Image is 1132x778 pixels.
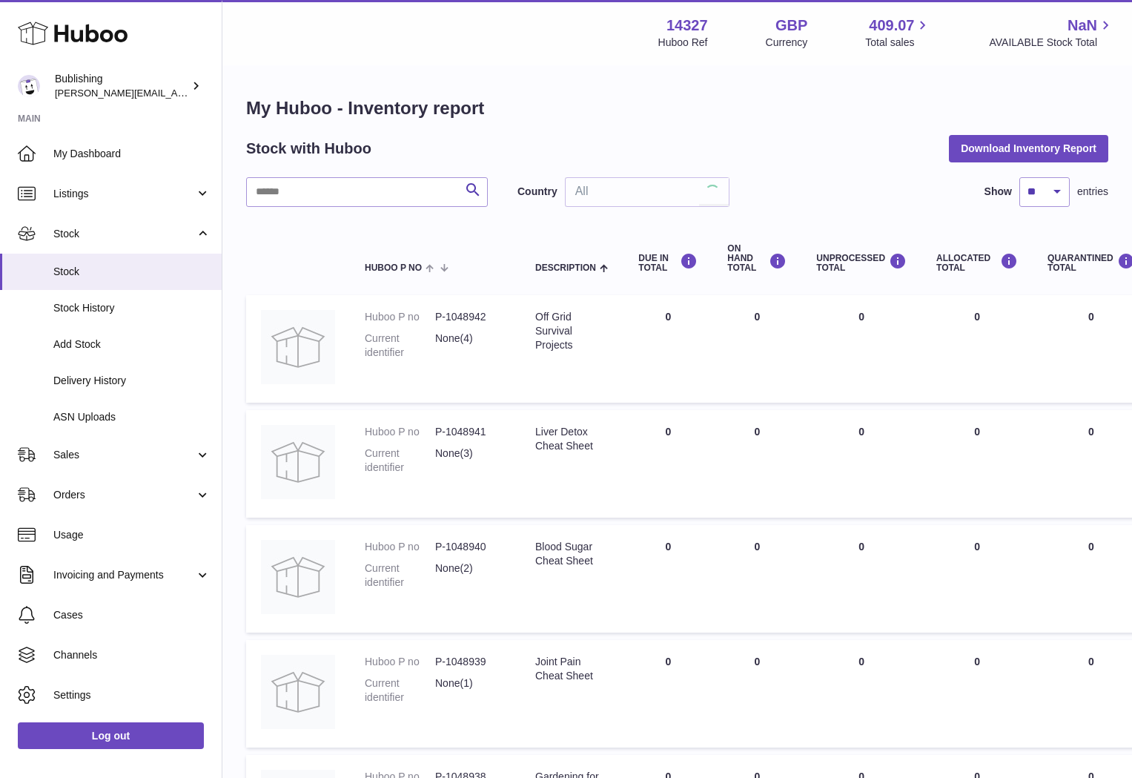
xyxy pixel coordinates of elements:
div: Joint Pain Cheat Sheet [535,655,609,683]
span: 0 [1088,426,1094,438]
h2: Stock with Huboo [246,139,371,159]
span: [PERSON_NAME][EMAIL_ADDRESS][DOMAIN_NAME] [55,87,297,99]
dt: Current identifier [365,561,435,590]
td: 0 [623,525,712,633]
dt: Current identifier [365,332,435,360]
td: 0 [801,640,921,748]
img: product image [261,655,335,729]
td: 0 [921,640,1033,748]
img: product image [261,310,335,384]
dt: Huboo P no [365,425,435,439]
div: Off Grid Survival Projects [535,310,609,352]
td: 0 [712,410,801,518]
dd: P-1048940 [435,540,506,554]
span: Stock [53,227,195,241]
span: Description [535,263,596,273]
div: DUE IN TOTAL [638,253,698,273]
span: Settings [53,688,211,702]
dt: Huboo P no [365,540,435,554]
dd: P-1048942 [435,310,506,324]
span: Stock [53,265,211,279]
td: 0 [801,525,921,633]
img: product image [261,425,335,499]
span: Sales [53,448,195,462]
td: 0 [801,295,921,403]
button: Download Inventory Report [949,135,1108,162]
td: 0 [801,410,921,518]
td: 0 [921,410,1033,518]
span: Add Stock [53,337,211,352]
h1: My Huboo - Inventory report [246,96,1108,120]
span: Channels [53,648,211,662]
label: Show [984,185,1012,199]
td: 0 [712,295,801,403]
div: Currency [766,36,808,50]
dd: P-1048941 [435,425,506,439]
span: Total sales [865,36,931,50]
dt: Huboo P no [365,655,435,669]
dd: None(2) [435,561,506,590]
div: ALLOCATED Total [936,253,1018,273]
span: ASN Uploads [53,410,211,424]
div: ON HAND Total [727,244,787,274]
span: Listings [53,187,195,201]
span: Orders [53,488,195,502]
div: UNPROCESSED Total [816,253,907,273]
span: Stock History [53,301,211,315]
span: 0 [1088,311,1094,323]
img: hamza@bublishing.com [18,75,40,97]
span: Usage [53,528,211,542]
div: Bublishing [55,72,188,100]
dt: Current identifier [365,676,435,705]
img: product image [261,540,335,614]
td: 0 [921,295,1033,403]
dd: None(4) [435,332,506,360]
dd: P-1048939 [435,655,506,669]
dt: Current identifier [365,446,435,475]
dd: None(3) [435,446,506,475]
a: 409.07 Total sales [865,16,931,50]
span: 0 [1088,656,1094,667]
div: Huboo Ref [658,36,708,50]
span: NaN [1068,16,1097,36]
dt: Huboo P no [365,310,435,324]
span: My Dashboard [53,147,211,161]
strong: 14327 [666,16,708,36]
div: Liver Detox Cheat Sheet [535,425,609,453]
a: Log out [18,722,204,749]
dd: None(1) [435,676,506,705]
span: Delivery History [53,374,211,388]
td: 0 [921,525,1033,633]
td: 0 [712,525,801,633]
td: 0 [623,640,712,748]
span: Cases [53,608,211,622]
span: 0 [1088,541,1094,553]
label: Country [517,185,557,199]
span: Invoicing and Payments [53,568,195,582]
strong: GBP [775,16,807,36]
div: Blood Sugar Cheat Sheet [535,540,609,568]
a: NaN AVAILABLE Stock Total [989,16,1114,50]
span: entries [1077,185,1108,199]
span: Huboo P no [365,263,422,273]
span: 409.07 [869,16,914,36]
span: AVAILABLE Stock Total [989,36,1114,50]
td: 0 [623,410,712,518]
td: 0 [712,640,801,748]
td: 0 [623,295,712,403]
